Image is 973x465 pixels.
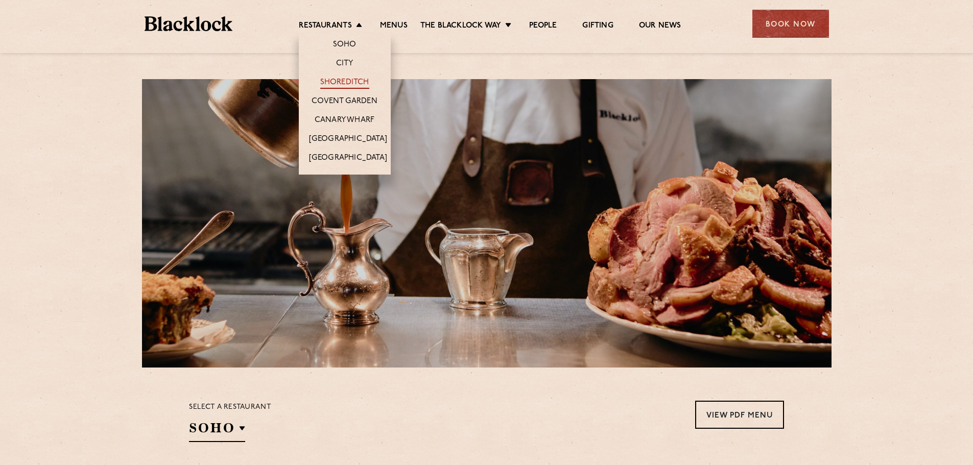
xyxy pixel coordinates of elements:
[189,419,245,442] h2: SOHO
[529,21,557,32] a: People
[320,78,369,89] a: Shoreditch
[420,21,501,32] a: The Blacklock Way
[336,59,353,70] a: City
[752,10,829,38] div: Book Now
[299,21,352,32] a: Restaurants
[315,115,374,127] a: Canary Wharf
[639,21,681,32] a: Our News
[189,401,271,414] p: Select a restaurant
[380,21,408,32] a: Menus
[145,16,233,31] img: BL_Textured_Logo-footer-cropped.svg
[582,21,613,32] a: Gifting
[309,153,387,164] a: [GEOGRAPHIC_DATA]
[309,134,387,145] a: [GEOGRAPHIC_DATA]
[333,40,357,51] a: Soho
[695,401,784,429] a: View PDF Menu
[312,96,377,108] a: Covent Garden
